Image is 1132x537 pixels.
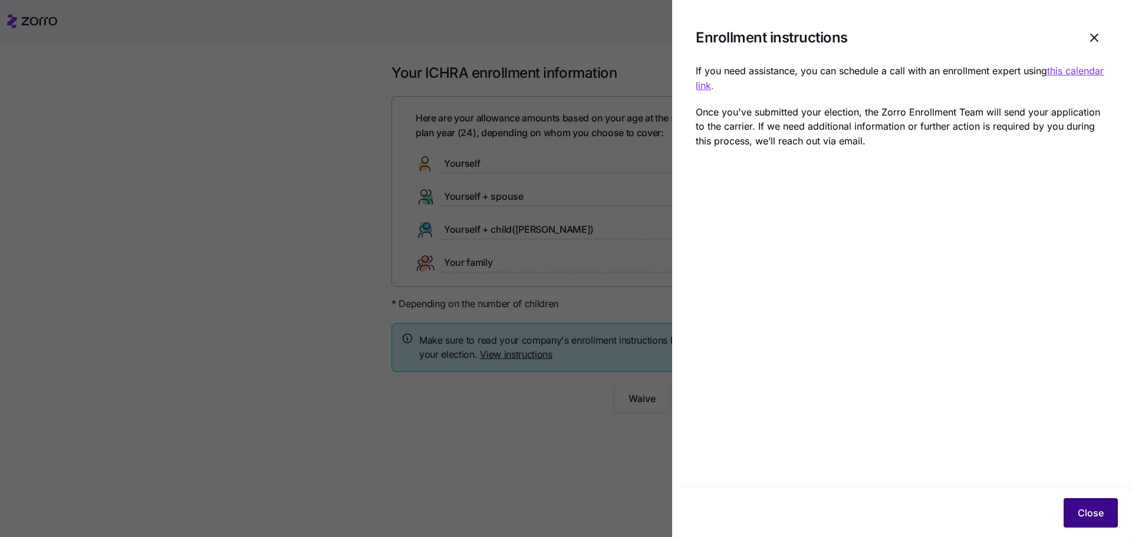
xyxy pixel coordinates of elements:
button: Close [1064,498,1118,528]
h1: Enrollment instructions [696,28,1071,47]
a: this calendar link [696,65,1104,91]
p: Once you've submitted your election, the Zorro Enrollment Team will send your application to the ... [696,105,1108,149]
p: If you need assistance, you can schedule a call with an enrollment expert using [696,64,1108,93]
span: Close [1078,506,1104,520]
a: . [711,80,714,91]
